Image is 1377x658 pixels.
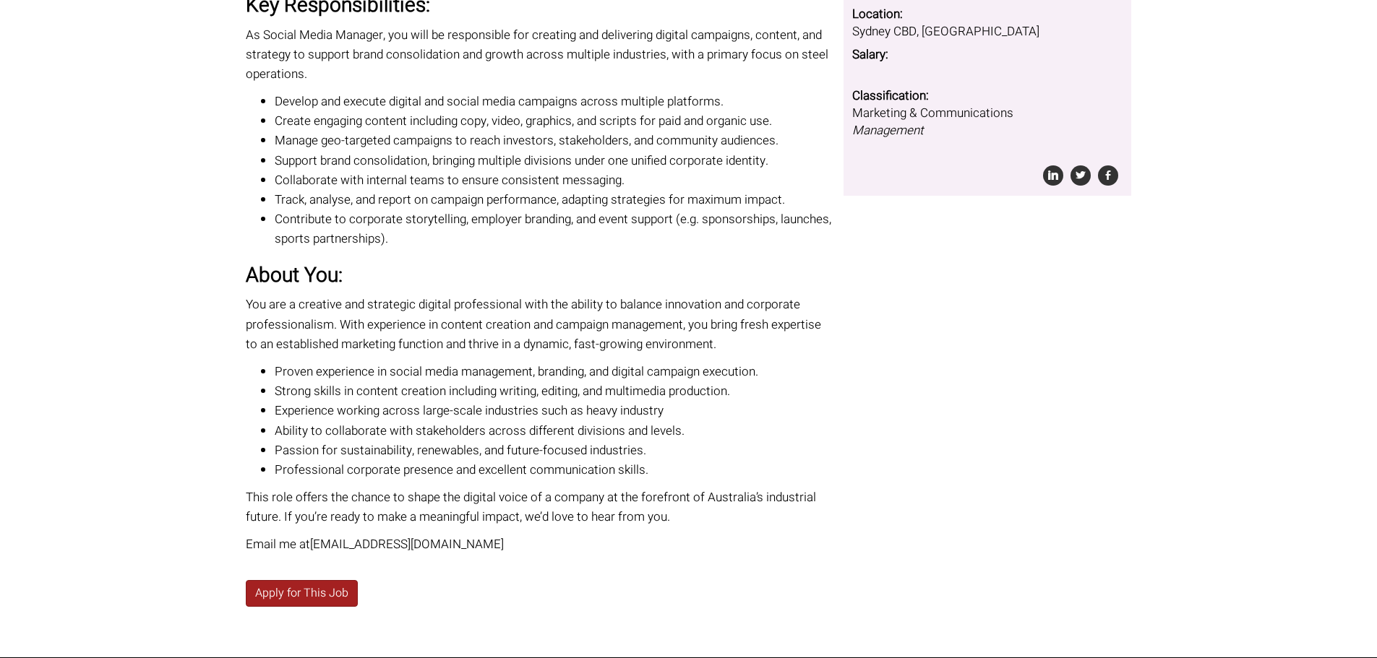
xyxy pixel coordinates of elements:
p: Email me at [EMAIL_ADDRESS][DOMAIN_NAME] [246,534,833,554]
li: Ability to collaborate with stakeholders across different divisions and levels. [275,421,833,441]
li: Manage geo-targeted campaigns to reach investors, stakeholders, and community audiences. [275,131,833,150]
li: Contribute to corporate storytelling, employer branding, and event support (e.g. sponsorships, la... [275,209,833,248]
li: Create engaging content including copy, video, graphics, and scripts for paid and organic use. [275,111,833,131]
dd: Sydney CBD, [GEOGRAPHIC_DATA] [852,23,1123,40]
i: Management [852,121,923,139]
dd: Marketing & Communications [852,105,1123,140]
p: This role offers the chance to shape the digital voice of a company at the forefront of Australia... [246,488,833,527]
li: Track, analyse, and report on campaign performance, adapting strategies for maximum impact. [275,190,833,209]
p: As Social Media Manager, you will be responsible for creating and delivering digital campaigns, c... [246,25,833,85]
p: You are a creative and strategic digital professional with the ability to balance innovation and ... [246,295,833,354]
dt: Location: [852,6,1123,23]
li: Support brand consolidation, bringing multiple divisions under one unified corporate identity. [275,151,833,170]
li: Collaborate with internal teams to ensure consistent messaging. [275,170,833,190]
li: Passion for sustainability, renewables, and future-focused industries. [275,441,833,460]
li: Develop and execute digital and social media campaigns across multiple platforms. [275,92,833,111]
li: Experience working across large-scale industries such as heavy industry [275,401,833,420]
li: Strong skills in content creation including writing, editing, and multimedia production. [275,381,833,401]
li: Professional corporate presence and excellent communication skills. [275,460,833,480]
dt: Salary: [852,46,1123,64]
li: Proven experience in social media management, branding, and digital campaign execution. [275,362,833,381]
a: Apply for This Job [246,580,358,607]
h3: About You: [246,265,833,287]
dt: Classification: [852,87,1123,105]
